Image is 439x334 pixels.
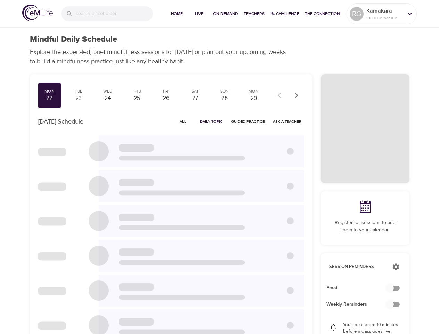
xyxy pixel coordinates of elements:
p: 18800 Mindful Minutes [366,15,403,21]
div: 27 [187,94,204,102]
div: Sun [216,88,233,94]
img: logo [22,5,53,21]
button: Daily Topic [197,116,226,127]
div: 28 [216,94,233,102]
button: Guided Practice [228,116,267,127]
p: [DATE] Schedule [38,117,83,126]
button: Ask a Teacher [270,116,304,127]
button: All [172,116,194,127]
div: Tue [70,88,87,94]
div: Wed [99,88,116,94]
span: Weekly Reminders [326,301,393,308]
span: Home [169,10,185,17]
p: Register for sessions to add them to your calendar [329,219,401,234]
div: Fri [157,88,175,94]
div: Sat [187,88,204,94]
p: Session Reminders [329,263,385,270]
p: Kamakura [366,7,403,15]
div: 26 [157,94,175,102]
span: All [175,118,192,125]
div: 24 [99,94,116,102]
p: Explore the expert-led, brief mindfulness sessions for [DATE] or plan out your upcoming weeks to ... [30,47,291,66]
div: 22 [41,94,58,102]
span: Live [191,10,208,17]
div: 23 [70,94,87,102]
div: 29 [245,94,262,102]
span: Email [326,285,393,292]
span: On-Demand [213,10,238,17]
span: Teachers [244,10,265,17]
span: Daily Topic [200,118,223,125]
span: Ask a Teacher [273,118,301,125]
h1: Mindful Daily Schedule [30,34,117,45]
span: The Connection [305,10,340,17]
span: 1% Challenge [270,10,299,17]
span: Guided Practice [231,118,265,125]
div: Mon [245,88,262,94]
div: RG [350,7,364,21]
div: Mon [41,88,58,94]
input: search.placeholder [76,6,153,21]
div: 25 [128,94,146,102]
div: Thu [128,88,146,94]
